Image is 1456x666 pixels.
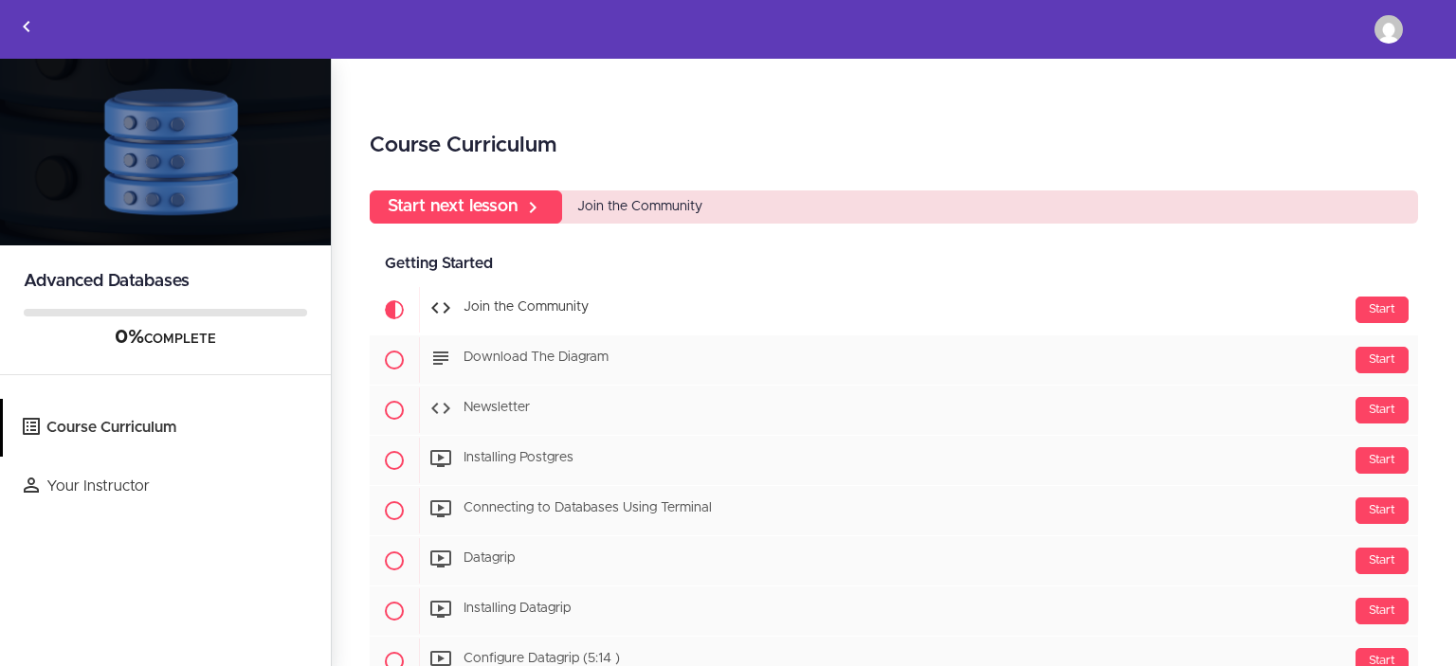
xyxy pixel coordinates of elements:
a: Start Download The Diagram [370,335,1418,385]
div: Start [1356,297,1409,323]
span: Installing Datagrip [464,603,571,616]
a: Start next lesson [370,190,562,224]
h2: Course Curriculum [370,130,1418,162]
span: 0% [115,328,144,347]
a: Start Newsletter [370,386,1418,435]
span: Newsletter [464,402,530,415]
div: Start [1356,548,1409,574]
div: Start [1356,598,1409,624]
a: Your Instructor [3,458,331,515]
span: Connecting to Databases Using Terminal [464,502,712,515]
span: Current item [370,285,419,334]
a: Start Installing Postgres [370,436,1418,485]
div: Start [1356,497,1409,524]
span: Datagrip [464,552,515,566]
div: Start [1356,347,1409,373]
span: Installing Postgres [464,452,573,465]
div: Getting Started [370,243,1418,285]
div: Start [1356,447,1409,474]
span: Join the Community [577,200,702,213]
a: Start Datagrip [370,536,1418,585]
span: Join the Community [464,301,589,315]
div: Start [1356,397,1409,423]
a: Start Installing Datagrip [370,586,1418,636]
span: Configure Datagrip (5:14 ) [464,653,620,666]
div: COMPLETE [24,326,307,351]
img: dusan.djosic@gmail.com [1374,15,1403,44]
a: Course Curriculum [3,399,331,457]
a: Current item Start Join the Community [370,285,1418,334]
a: Back to courses [1,1,52,58]
svg: Back to courses [15,15,38,38]
span: Download The Diagram [464,351,609,365]
a: Start Connecting to Databases Using Terminal [370,486,1418,535]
